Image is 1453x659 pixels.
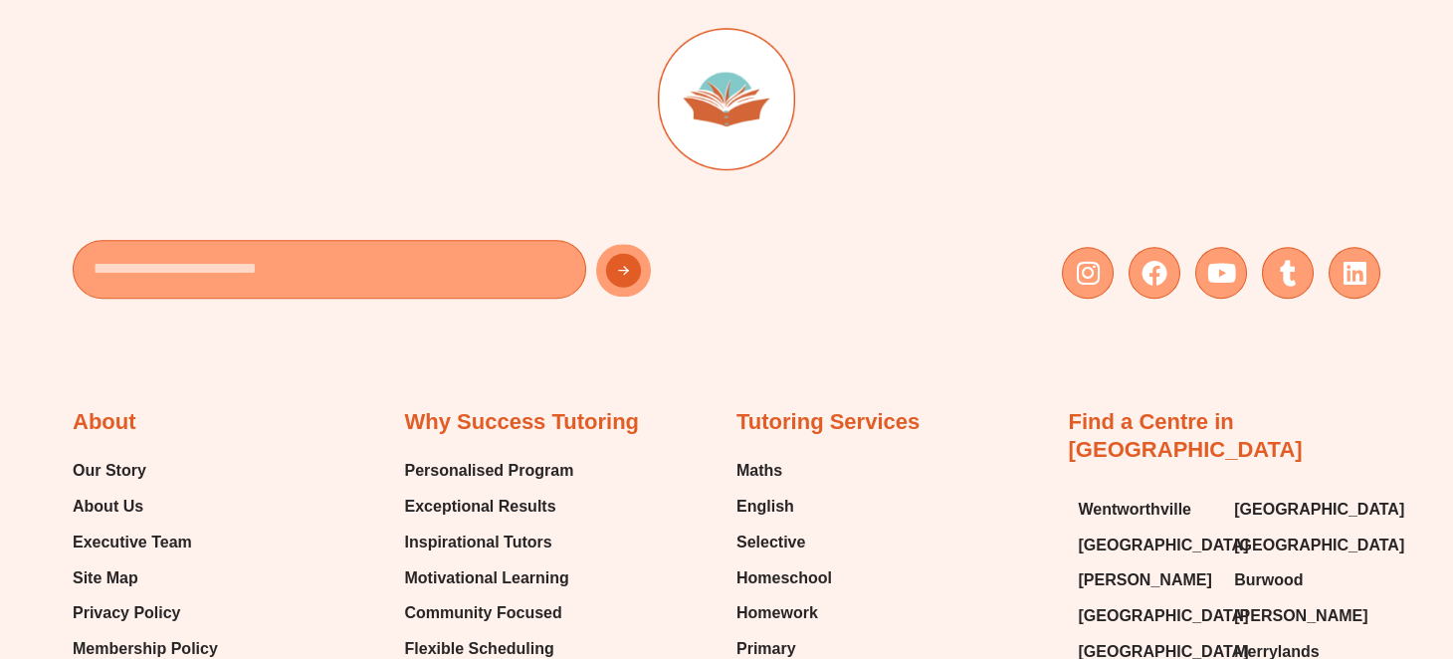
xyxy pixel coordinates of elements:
[1079,601,1249,631] span: [GEOGRAPHIC_DATA]
[1069,409,1303,463] a: Find a Centre in [GEOGRAPHIC_DATA]
[736,528,805,557] span: Selective
[405,528,552,557] span: Inspirational Tutors
[1079,495,1215,525] a: Wentworthville
[736,563,832,593] a: Homeschool
[736,528,832,557] a: Selective
[736,598,818,628] span: Homework
[1079,565,1212,595] span: [PERSON_NAME]
[73,598,181,628] span: Privacy Policy
[73,563,218,593] a: Site Map
[73,528,218,557] a: Executive Team
[405,598,574,628] a: Community Focused
[405,563,569,593] span: Motivational Learning
[1079,531,1249,560] span: [GEOGRAPHIC_DATA]
[736,408,920,437] h2: Tutoring Services
[1079,565,1215,595] a: [PERSON_NAME]
[736,492,832,522] a: English
[736,492,794,522] span: English
[73,563,138,593] span: Site Map
[405,456,574,486] a: Personalised Program
[73,456,146,486] span: Our Story
[73,456,218,486] a: Our Story
[1079,495,1192,525] span: Wentworthville
[405,528,574,557] a: Inspirational Tutors
[73,492,143,522] span: About Us
[73,408,136,437] h2: About
[1079,601,1215,631] a: [GEOGRAPHIC_DATA]
[405,598,562,628] span: Community Focused
[405,492,556,522] span: Exceptional Results
[405,492,574,522] a: Exceptional Results
[73,528,192,557] span: Executive Team
[736,598,832,628] a: Homework
[736,456,832,486] a: Maths
[1123,435,1453,659] iframe: Chat Widget
[73,492,218,522] a: About Us
[73,598,218,628] a: Privacy Policy
[405,408,640,437] h2: Why Success Tutoring
[73,240,717,309] form: New Form
[1079,531,1215,560] a: [GEOGRAPHIC_DATA]
[405,563,574,593] a: Motivational Learning
[736,456,782,486] span: Maths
